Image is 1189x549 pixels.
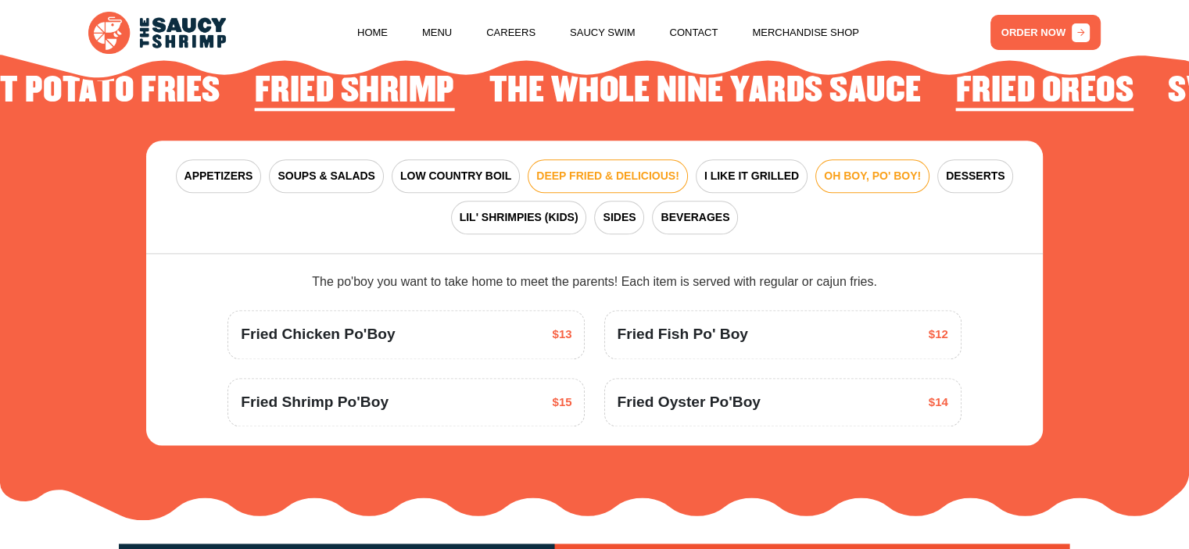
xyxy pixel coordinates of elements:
[422,3,452,62] a: Menu
[824,168,921,184] span: OH BOY, PO' BOY!
[570,3,636,62] a: Saucy Swim
[617,323,747,346] span: Fried Fish Po' Boy
[255,72,455,116] li: 1 of 4
[400,168,511,184] span: LOW COUNTRY BOIL
[937,159,1013,193] button: DESSERTS
[603,209,636,226] span: SIDES
[552,326,571,344] span: $13
[552,394,571,412] span: $15
[594,201,644,234] button: SIDES
[241,391,389,414] span: Fried Shrimp Po'Boy
[929,394,948,412] span: $14
[486,3,535,62] a: Careers
[227,273,961,291] div: The po'boy you want to take home to meet the parents! Each item is served with regular or cajun f...
[990,15,1101,50] a: ORDER NOW
[704,168,799,184] span: I LIKE IT GRILLED
[696,159,808,193] button: I LIKE IT GRILLED
[661,209,729,226] span: BEVERAGES
[241,323,395,346] span: Fried Chicken Po'Boy
[255,72,455,111] h2: Fried Shrimp
[278,168,374,184] span: SOUPS & SALADS
[929,326,948,344] span: $12
[946,168,1005,184] span: DESSERTS
[176,159,262,193] button: APPETIZERS
[88,12,226,53] img: logo
[489,72,922,116] li: 2 of 4
[815,159,929,193] button: OH BOY, PO' BOY!
[536,168,679,184] span: DEEP FRIED & DELICIOUS!
[392,159,520,193] button: LOW COUNTRY BOIL
[528,159,688,193] button: DEEP FRIED & DELICIOUS!
[955,72,1133,116] li: 3 of 4
[269,159,383,193] button: SOUPS & SALADS
[357,3,388,62] a: Home
[652,201,738,234] button: BEVERAGES
[617,391,760,414] span: Fried Oyster Po'Boy
[955,72,1133,111] h2: Fried Oreos
[752,3,859,62] a: Merchandise Shop
[489,72,922,111] h2: The Whole Nine Yards Sauce
[184,168,253,184] span: APPETIZERS
[451,201,587,234] button: LIL' SHRIMPIES (KIDS)
[669,3,718,62] a: Contact
[460,209,578,226] span: LIL' SHRIMPIES (KIDS)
